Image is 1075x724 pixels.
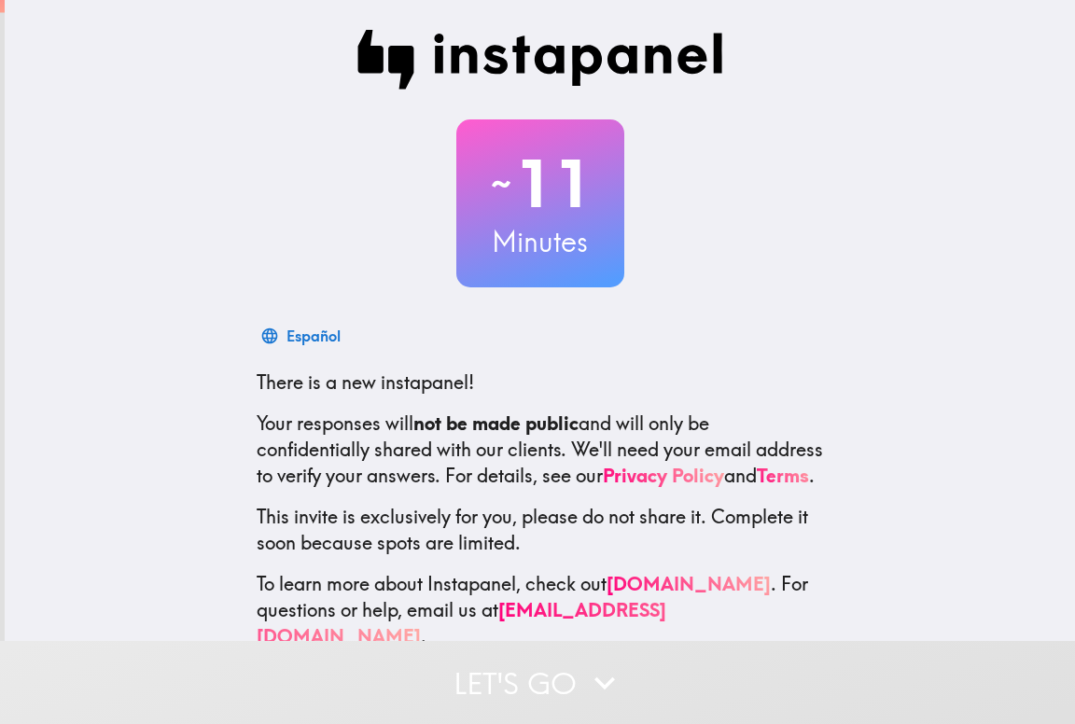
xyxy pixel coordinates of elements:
a: Terms [757,464,809,487]
h2: 11 [456,146,624,222]
p: To learn more about Instapanel, check out . For questions or help, email us at . [257,571,824,649]
div: Español [286,323,341,349]
b: not be made public [413,411,579,435]
p: Your responses will and will only be confidentially shared with our clients. We'll need your emai... [257,411,824,489]
span: ~ [488,156,514,212]
button: Español [257,317,348,355]
span: There is a new instapanel! [257,370,474,394]
a: [DOMAIN_NAME] [607,572,771,595]
h3: Minutes [456,222,624,261]
a: Privacy Policy [603,464,724,487]
img: Instapanel [357,30,723,90]
p: This invite is exclusively for you, please do not share it. Complete it soon because spots are li... [257,504,824,556]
